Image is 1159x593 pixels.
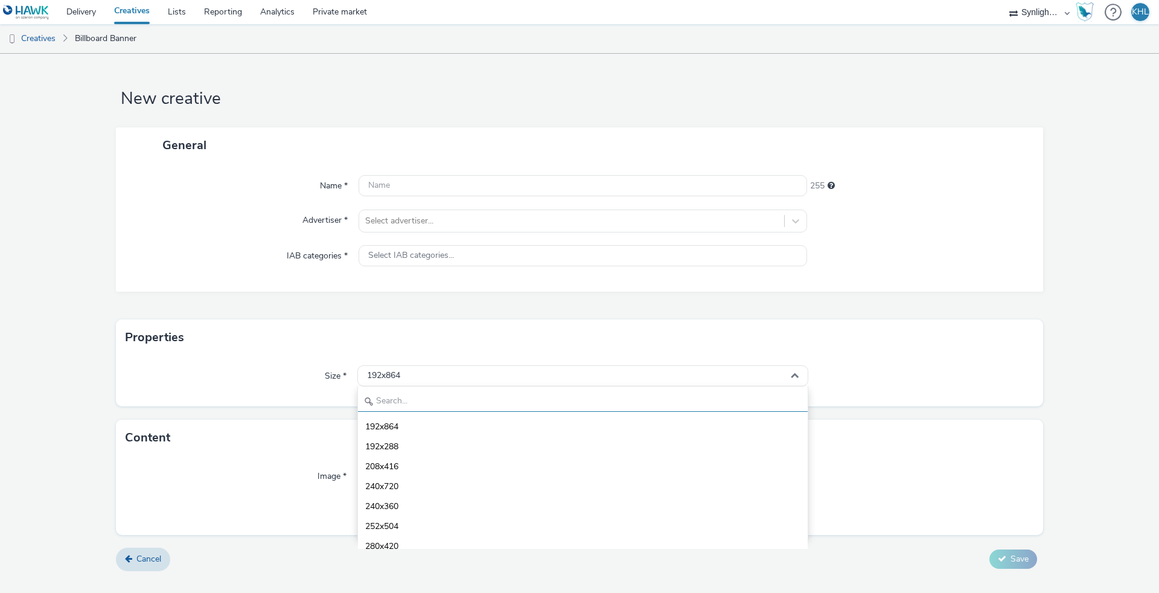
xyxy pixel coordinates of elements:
[1011,553,1029,565] span: Save
[365,481,398,493] span: 240x720
[125,429,170,447] h3: Content
[313,466,351,482] label: Image *
[365,540,398,553] span: 280x420
[3,5,49,20] img: undefined Logo
[298,210,353,226] label: Advertiser *
[828,180,835,192] div: Maximum 255 characters
[365,501,398,513] span: 240x360
[368,251,454,261] span: Select IAB categories...
[6,33,18,45] img: dooh
[365,441,398,453] span: 192x288
[365,461,398,473] span: 208x416
[365,521,398,533] span: 252x504
[989,550,1037,569] button: Save
[1076,2,1099,22] a: Hawk Academy
[320,365,351,382] label: Size *
[125,329,184,347] h3: Properties
[282,245,353,262] label: IAB categories *
[810,180,825,192] span: 255
[116,88,1043,111] h1: New creative
[315,175,353,192] label: Name *
[1132,3,1149,21] div: KHL
[365,421,398,433] span: 192x864
[162,137,206,153] span: General
[1076,2,1094,22] img: Hawk Academy
[359,175,807,196] input: Name
[116,548,170,571] a: Cancel
[69,24,142,53] a: Billboard Banner
[136,553,161,565] span: Cancel
[358,391,808,412] input: Search...
[367,371,400,381] span: 192x864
